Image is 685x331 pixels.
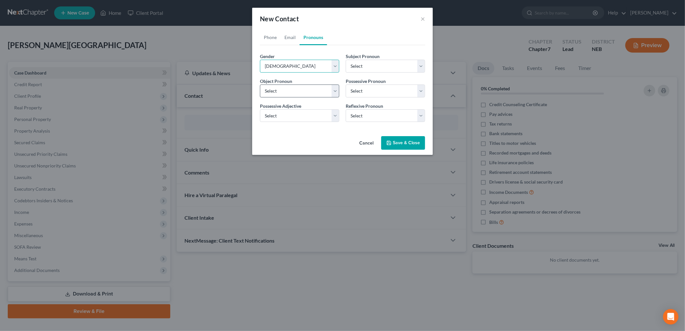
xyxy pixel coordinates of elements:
button: × [421,15,425,23]
span: Possessive Adjective [260,103,301,109]
a: Pronouns [300,30,327,45]
a: Phone [260,30,281,45]
a: Email [281,30,300,45]
span: Gender [260,54,275,59]
span: Possessive Pronoun [346,78,386,84]
span: New Contact [260,15,299,23]
button: Save & Close [381,136,425,150]
span: Subject Pronoun [346,54,380,59]
span: Object Pronoun [260,78,292,84]
button: Cancel [354,137,379,150]
span: Reflexive Pronoun [346,103,383,109]
div: Open Intercom Messenger [663,309,679,325]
